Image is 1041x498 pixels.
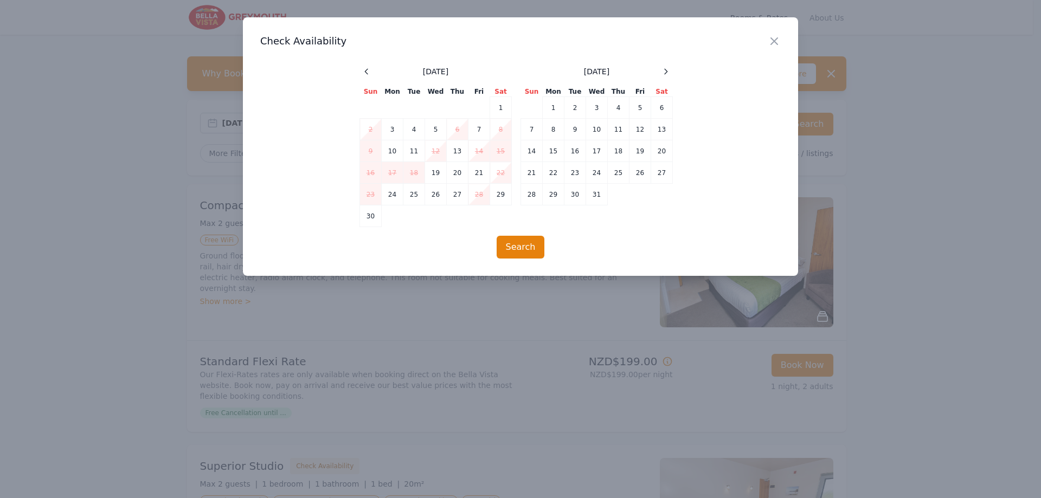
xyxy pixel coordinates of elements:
[403,87,425,97] th: Tue
[425,162,447,184] td: 19
[521,184,543,205] td: 28
[260,35,781,48] h3: Check Availability
[651,119,673,140] td: 13
[608,119,629,140] td: 11
[382,162,403,184] td: 17
[403,140,425,162] td: 11
[382,87,403,97] th: Mon
[564,97,586,119] td: 2
[403,184,425,205] td: 25
[382,184,403,205] td: 24
[586,162,608,184] td: 24
[360,205,382,227] td: 30
[403,162,425,184] td: 18
[521,119,543,140] td: 7
[490,97,512,119] td: 1
[629,119,651,140] td: 12
[468,162,490,184] td: 21
[608,97,629,119] td: 4
[425,87,447,97] th: Wed
[521,87,543,97] th: Sun
[360,87,382,97] th: Sun
[543,87,564,97] th: Mon
[584,66,609,77] span: [DATE]
[629,87,651,97] th: Fri
[586,119,608,140] td: 10
[629,162,651,184] td: 26
[425,140,447,162] td: 12
[586,87,608,97] th: Wed
[468,87,490,97] th: Fri
[586,184,608,205] td: 31
[490,184,512,205] td: 29
[490,87,512,97] th: Sat
[490,119,512,140] td: 8
[521,162,543,184] td: 21
[651,140,673,162] td: 20
[382,140,403,162] td: 10
[447,184,468,205] td: 27
[629,97,651,119] td: 5
[608,87,629,97] th: Thu
[543,162,564,184] td: 22
[490,162,512,184] td: 22
[425,119,447,140] td: 5
[608,162,629,184] td: 25
[468,184,490,205] td: 28
[468,119,490,140] td: 7
[360,184,382,205] td: 23
[360,162,382,184] td: 16
[586,97,608,119] td: 3
[629,140,651,162] td: 19
[543,119,564,140] td: 8
[564,162,586,184] td: 23
[543,97,564,119] td: 1
[608,140,629,162] td: 18
[586,140,608,162] td: 17
[360,119,382,140] td: 2
[468,140,490,162] td: 14
[447,140,468,162] td: 13
[423,66,448,77] span: [DATE]
[447,87,468,97] th: Thu
[564,184,586,205] td: 30
[490,140,512,162] td: 15
[651,87,673,97] th: Sat
[521,140,543,162] td: 14
[360,140,382,162] td: 9
[543,140,564,162] td: 15
[564,140,586,162] td: 16
[447,162,468,184] td: 20
[543,184,564,205] td: 29
[382,119,403,140] td: 3
[497,236,545,258] button: Search
[425,184,447,205] td: 26
[651,162,673,184] td: 27
[403,119,425,140] td: 4
[447,119,468,140] td: 6
[651,97,673,119] td: 6
[564,87,586,97] th: Tue
[564,119,586,140] td: 9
